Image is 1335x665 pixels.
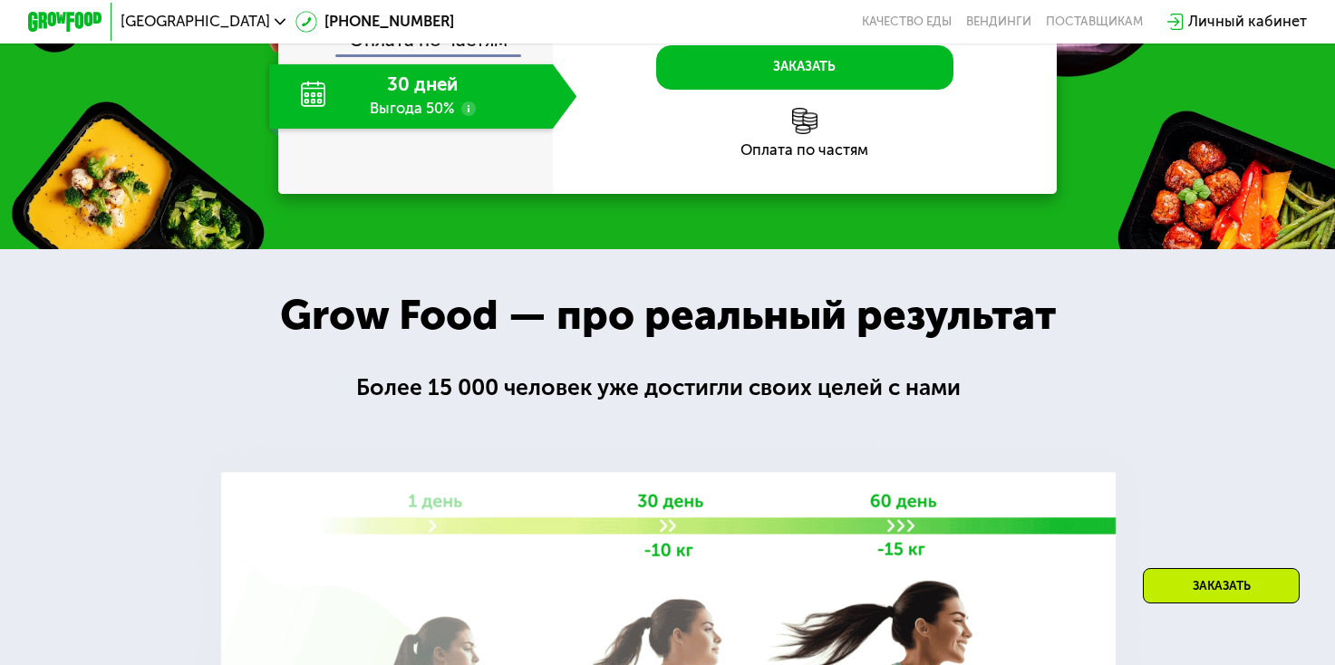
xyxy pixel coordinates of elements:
span: [GEOGRAPHIC_DATA] [121,14,270,29]
a: Вендинги [966,14,1031,29]
div: Заказать [1143,568,1300,603]
div: Оплата по частям [280,12,553,54]
div: Оплата по частям [553,143,1057,158]
div: поставщикам [1046,14,1143,29]
button: Заказать [656,45,953,90]
div: Более 15 000 человек уже достигли своих целей с нами [356,371,980,405]
img: l6xcnZfty9opOoJh.png [792,108,818,134]
div: Grow Food — про реальный результат [247,284,1088,347]
a: [PHONE_NUMBER] [295,11,455,34]
div: Личный кабинет [1188,11,1307,34]
a: Качество еды [862,14,952,29]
